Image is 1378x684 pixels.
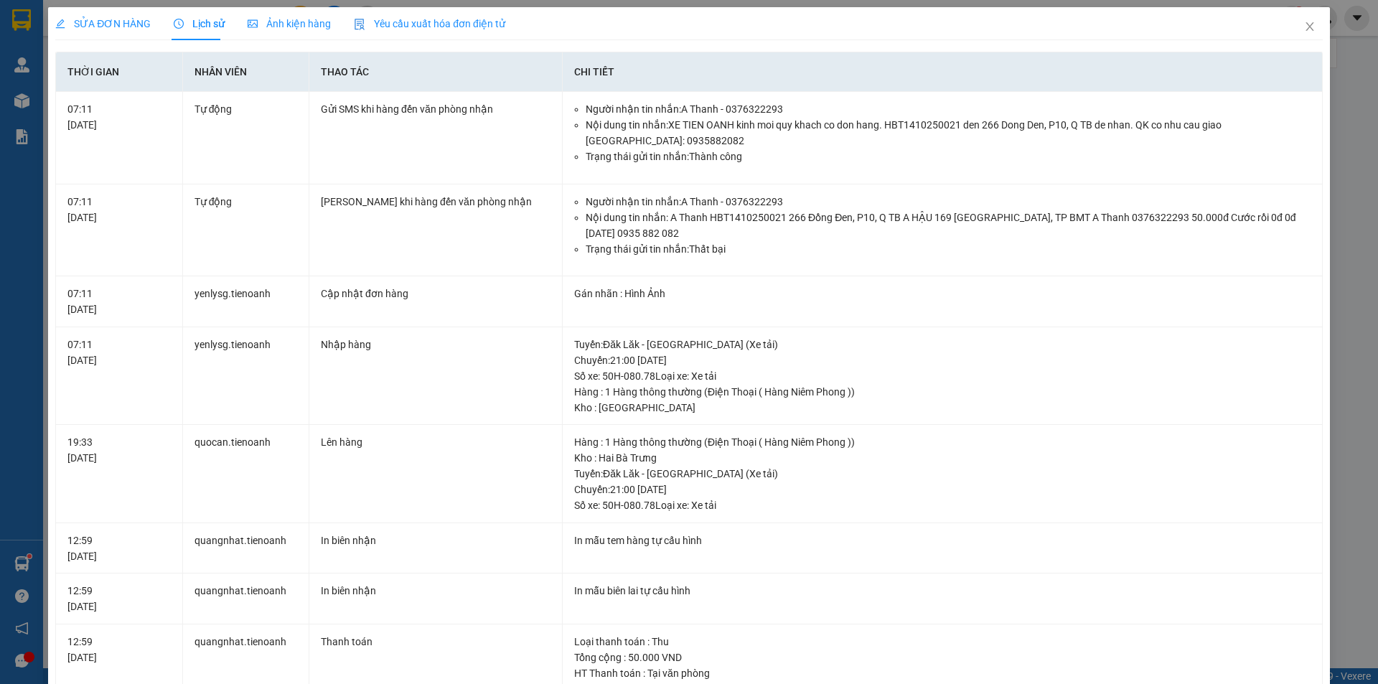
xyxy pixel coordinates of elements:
img: icon [354,19,365,30]
td: quangnhat.tienoanh [183,573,309,624]
div: 12:59 [DATE] [67,583,170,614]
div: Hàng : 1 Hàng thông thường (Điện Thoại ( Hàng Niêm Phong )) [574,384,1311,400]
span: clock-circle [174,19,184,29]
th: Thao tác [309,52,563,92]
button: Close [1290,7,1330,47]
li: Nội dung tin nhắn: XE TIEN OANH kinh moi quy khach co don hang. HBT1410250021 den 266 Dong Den, P... [586,117,1311,149]
div: 07:11 [DATE] [67,194,170,225]
div: Kho : Hai Bà Trưng [574,450,1311,466]
div: In biên nhận [321,533,550,548]
div: 12:59 [DATE] [67,634,170,665]
span: close [1304,21,1316,32]
li: Người nhận tin nhắn: A Thanh - 0376322293 [586,194,1311,210]
td: Tự động [183,92,309,184]
span: picture [248,19,258,29]
div: Tuyến : Đăk Lăk - [GEOGRAPHIC_DATA] (Xe tải) Chuyến: 21:00 [DATE] Số xe: 50H-080.78 Loại xe: Xe tải [574,337,1311,384]
li: Người nhận tin nhắn: A Thanh - 0376322293 [586,101,1311,117]
li: Trạng thái gửi tin nhắn: Thành công [586,149,1311,164]
div: 12:59 [DATE] [67,533,170,564]
div: Cập nhật đơn hàng [321,286,550,301]
div: HT Thanh toán : Tại văn phòng [574,665,1311,681]
li: Nội dung tin nhắn: A Thanh HBT1410250021 266 Đồng Đen, P10, Q TB A HẬU 169 [GEOGRAPHIC_DATA], TP ... [586,210,1311,241]
div: [PERSON_NAME] khi hàng đến văn phòng nhận [321,194,550,210]
div: 07:11 [DATE] [67,337,170,368]
div: Kho : [GEOGRAPHIC_DATA] [574,400,1311,416]
div: 19:33 [DATE] [67,434,170,466]
span: Ảnh kiện hàng [248,18,331,29]
td: yenlysg.tienoanh [183,327,309,426]
span: SỬA ĐƠN HÀNG [55,18,151,29]
th: Chi tiết [563,52,1323,92]
div: Hàng : 1 Hàng thông thường (Điện Thoại ( Hàng Niêm Phong )) [574,434,1311,450]
td: yenlysg.tienoanh [183,276,309,327]
div: In biên nhận [321,583,550,599]
div: Lên hàng [321,434,550,450]
div: Gửi SMS khi hàng đến văn phòng nhận [321,101,550,117]
span: Yêu cầu xuất hóa đơn điện tử [354,18,505,29]
div: In mẫu biên lai tự cấu hình [574,583,1311,599]
li: Trạng thái gửi tin nhắn: Thất bại [586,241,1311,257]
div: Thanh toán [321,634,550,650]
td: quocan.tienoanh [183,425,309,523]
div: Loại thanh toán : Thu [574,634,1311,650]
div: Tổng cộng : 50.000 VND [574,650,1311,665]
span: Lịch sử [174,18,225,29]
th: Thời gian [56,52,182,92]
td: quangnhat.tienoanh [183,523,309,574]
div: In mẫu tem hàng tự cấu hình [574,533,1311,548]
div: Nhập hàng [321,337,550,352]
td: Tự động [183,184,309,277]
div: 07:11 [DATE] [67,286,170,317]
div: 07:11 [DATE] [67,101,170,133]
span: edit [55,19,65,29]
div: Tuyến : Đăk Lăk - [GEOGRAPHIC_DATA] (Xe tải) Chuyến: 21:00 [DATE] Số xe: 50H-080.78 Loại xe: Xe tải [574,466,1311,513]
th: Nhân viên [183,52,309,92]
div: Gán nhãn : Hình Ảnh [574,286,1311,301]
